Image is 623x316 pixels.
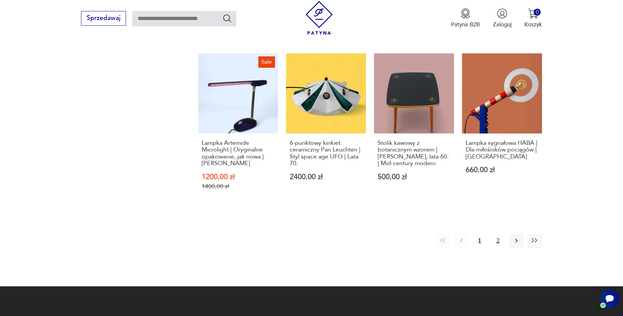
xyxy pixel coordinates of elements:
[493,8,512,28] button: Zaloguj
[290,140,362,167] h3: 6-punktowy kinkiet ceramiczny Pan Leuchten | Styl space age UFO | Lata 70.
[534,9,541,16] div: 0
[524,8,542,28] button: 0Koszyk
[290,174,362,181] p: 2400,00 zł
[198,53,278,206] a: SaleLampka Artemide Microlight | Oryginalne opakowanie, jak nowa | Ernesto GismondiLampka Artemid...
[497,8,507,19] img: Ikonka użytkownika
[466,167,538,174] p: 660,00 zł
[286,53,366,206] a: 6-punktowy kinkiet ceramiczny Pan Leuchten | Styl space age UFO | Lata 70.6-punktowy kinkiet cera...
[202,183,274,190] p: 1400,00 zł
[378,174,450,181] p: 500,00 zł
[378,140,450,167] h3: Stolik kawowy z botanicznym wzorem | [PERSON_NAME], lata 60. | Mid-century modern
[493,21,512,28] p: Zaloguj
[491,234,505,248] button: 2
[451,8,480,28] button: Patyna B2B
[462,53,542,206] a: Lampka sygnałowa HABA | Dla miłośników pociągów | Styl MemphisLampka sygnałowa HABA | Dla miłośni...
[81,16,126,21] a: Sprzedawaj
[222,13,232,23] button: Szukaj
[524,21,542,28] p: Koszyk
[528,8,538,19] img: Ikona koszyka
[374,53,454,206] a: Stolik kawowy z botanicznym wzorem | Albert Busch, lata 60. | Mid-century modernStolik kawowy z b...
[460,8,471,19] img: Ikona medalu
[466,140,538,160] h3: Lampka sygnałowa HABA | Dla miłośników pociągów | [GEOGRAPHIC_DATA]
[202,140,274,167] h3: Lampka Artemide Microlight | Oryginalne opakowanie, jak nowa | [PERSON_NAME]
[472,234,487,248] button: 1
[600,289,619,308] iframe: Smartsupp widget button
[202,174,274,181] p: 1200,00 zł
[81,11,126,26] button: Sprzedawaj
[302,1,336,35] img: Patyna - sklep z meblami i dekoracjami vintage
[451,8,480,28] a: Ikona medaluPatyna B2B
[451,21,480,28] p: Patyna B2B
